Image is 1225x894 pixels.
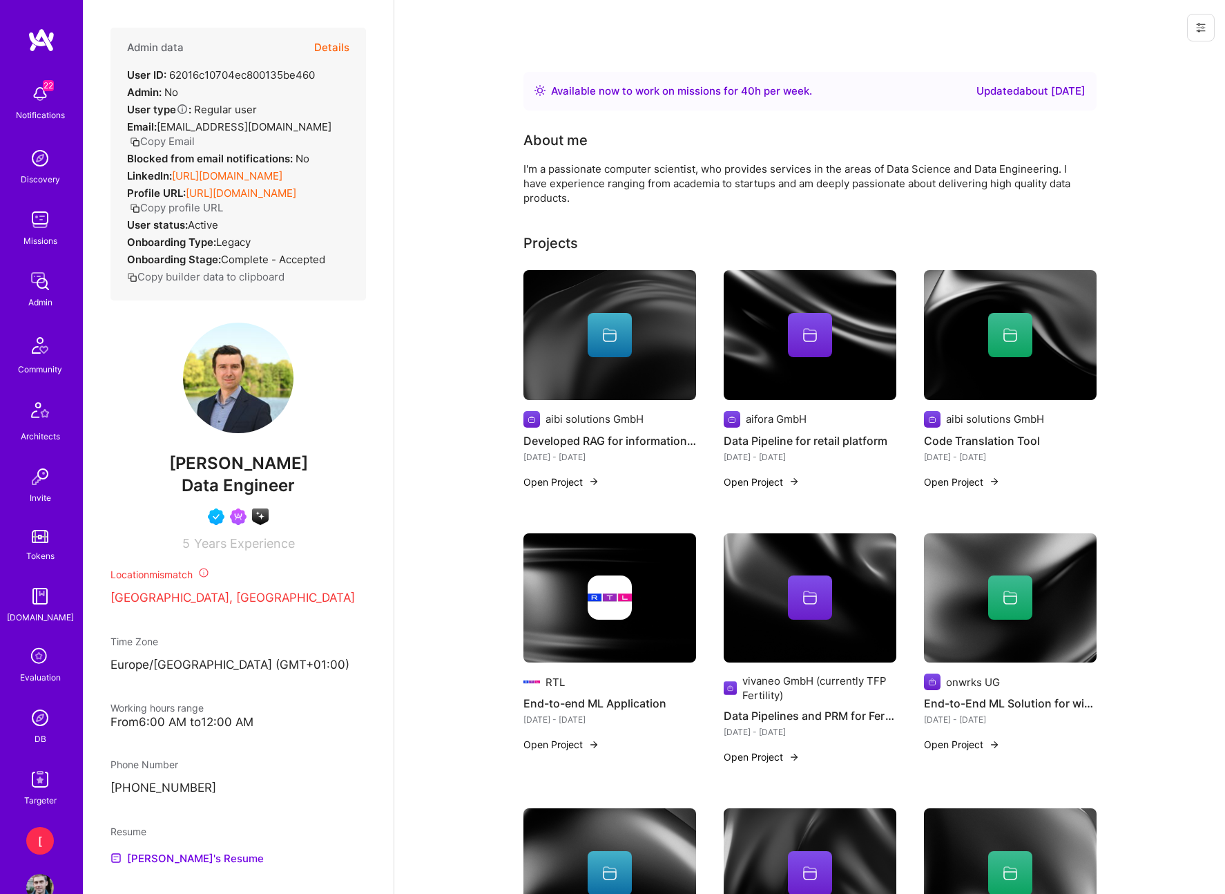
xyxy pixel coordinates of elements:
img: cover [924,533,1097,663]
div: No [127,151,309,166]
button: Copy profile URL [130,200,223,215]
div: From 6:00 AM to 12:00 AM [110,715,366,730]
img: arrow-right [588,739,599,750]
img: cover [523,270,696,400]
strong: Email: [127,120,157,133]
p: [GEOGRAPHIC_DATA], [GEOGRAPHIC_DATA] [110,590,366,607]
div: Architects [21,429,60,444]
strong: User type : [127,103,191,116]
img: arrow-right [588,476,599,487]
img: Skill Targeter [26,765,54,793]
div: [ [26,827,54,855]
h4: Admin data [127,41,184,54]
img: Company logo [724,680,737,696]
h4: Data Pipelines and PRM for Fertility Clinic [724,707,896,725]
a: [URL][DOMAIN_NAME] [186,187,296,200]
span: [PERSON_NAME] [110,453,366,474]
div: No [127,85,178,99]
span: 22 [43,80,54,91]
h4: End-to-end ML Application [523,694,696,712]
img: Community [23,329,57,362]
div: Missions [23,234,57,248]
button: Open Project [724,750,800,764]
div: onwrks UG [946,675,1000,689]
div: [DATE] - [DATE] [724,450,896,464]
strong: LinkedIn: [127,169,172,182]
i: icon Copy [130,203,140,213]
img: Availability [534,85,546,96]
span: Time Zone [110,636,158,647]
img: cover [724,533,896,663]
h4: Developed RAG for information retrieval within consulting agency [523,432,696,450]
div: [DATE] - [DATE] [523,712,696,727]
div: DB [35,732,46,746]
div: [DATE] - [DATE] [924,712,1097,727]
img: cover [924,270,1097,400]
span: legacy [216,236,251,249]
a: [URL][DOMAIN_NAME] [172,169,282,182]
span: Complete - Accepted [221,253,325,266]
div: I'm a passionate computer scientist, who provides services in the areas of Data Science and Data ... [523,162,1076,205]
button: Open Project [523,737,599,752]
div: Regular user [127,102,257,117]
div: 62016c10704ec800135be460 [127,68,315,82]
button: Copy builder data to clipboard [127,269,284,284]
i: icon Copy [127,272,137,283]
div: Projects [523,233,578,254]
a: [ [23,827,57,855]
span: [EMAIL_ADDRESS][DOMAIN_NAME] [157,120,331,133]
img: bell [26,80,54,108]
div: Community [18,362,62,377]
span: Data Engineer [182,475,295,495]
i: icon SelectionTeam [27,644,53,670]
button: Open Project [924,475,1000,489]
div: About me [523,130,588,151]
div: RTL [546,675,565,689]
strong: Profile URL: [127,187,186,200]
h4: Data Pipeline for retail platform [724,432,896,450]
a: [PERSON_NAME]'s Resume [110,850,264,866]
div: [DATE] - [DATE] [724,725,896,739]
img: Been on Mission [230,508,247,525]
img: Admin Search [26,704,54,732]
span: Years Experience [194,536,295,551]
img: discovery [26,144,54,172]
img: Company logo [924,674,941,690]
img: Company logo [523,411,540,428]
button: Copy Email [130,134,195,149]
div: Location mismatch [110,567,366,582]
span: Working hours range [110,702,204,714]
div: Updated about [DATE] [976,83,1086,99]
img: Resume [110,853,122,864]
strong: Onboarding Type: [127,236,216,249]
div: Admin [28,295,52,310]
img: arrow-right [989,476,1000,487]
button: Details [314,28,349,68]
span: 5 [182,536,190,551]
div: Invite [30,491,51,505]
div: aibi solutions GmbH [546,412,644,426]
div: [DATE] - [DATE] [924,450,1097,464]
span: Resume [110,826,146,837]
img: teamwork [26,206,54,234]
div: Notifications [16,108,65,122]
img: Company logo [523,674,540,690]
button: Open Project [924,737,1000,752]
span: 40 [741,84,755,97]
p: Europe/[GEOGRAPHIC_DATA] (GMT+01:00 ) [110,657,366,674]
img: Company logo [588,576,632,620]
div: Targeter [24,793,57,808]
img: arrow-right [989,739,1000,750]
img: arrow-right [789,752,800,763]
button: Open Project [724,475,800,489]
h4: End-to-End ML Solution for wind turbines [924,694,1097,712]
img: Architects [23,396,57,429]
div: vivaneo GmbH (currently TFP Fertility) [742,674,896,703]
div: Available now to work on missions for h per week . [551,83,812,99]
img: guide book [26,582,54,610]
img: admin teamwork [26,267,54,295]
div: [DOMAIN_NAME] [7,610,74,625]
img: A.I. guild [252,508,269,525]
strong: Admin: [127,86,162,99]
span: Active [188,218,218,231]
